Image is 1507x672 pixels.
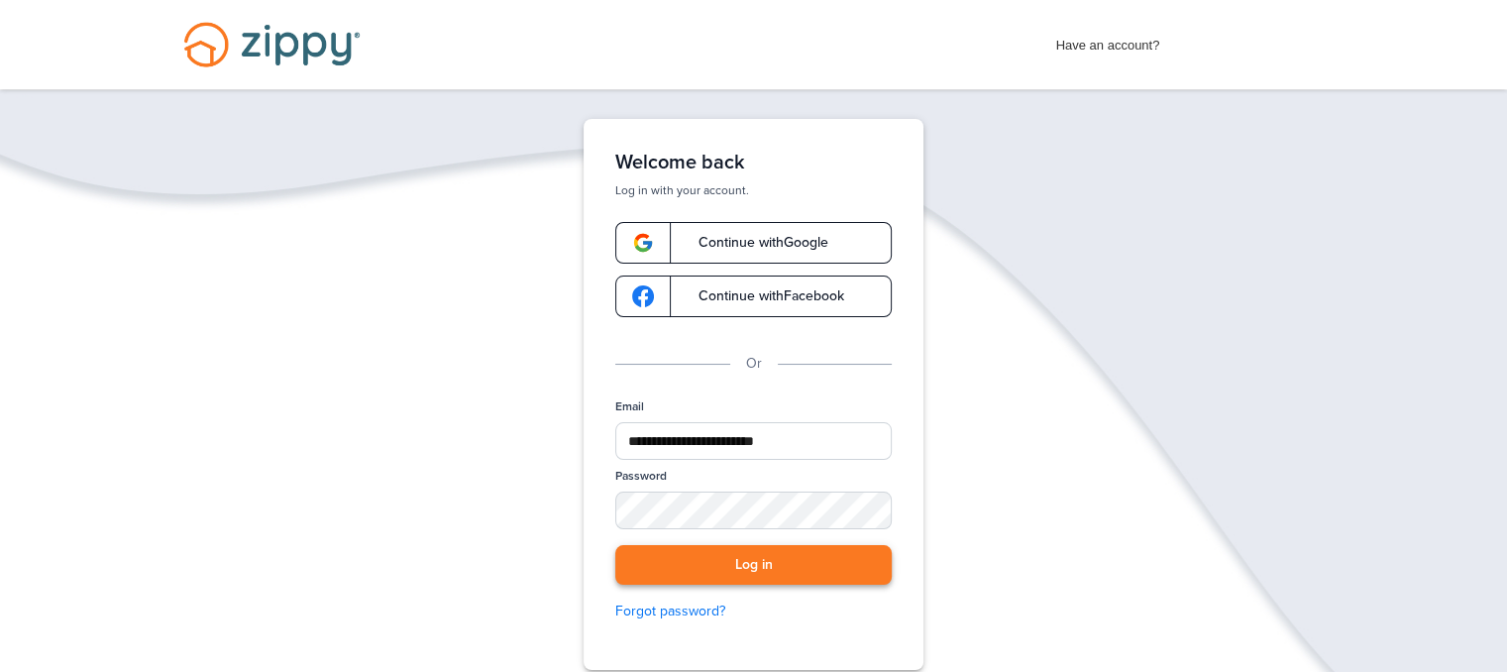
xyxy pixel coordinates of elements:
img: google-logo [632,285,654,307]
span: Continue with Facebook [679,289,844,303]
button: Log in [615,545,892,586]
input: Password [615,492,892,529]
h1: Welcome back [615,151,892,174]
span: Continue with Google [679,236,828,250]
a: Forgot password? [615,601,892,622]
p: Log in with your account. [615,182,892,198]
input: Email [615,422,892,460]
img: google-logo [632,232,654,254]
p: Or [746,353,762,375]
label: Email [615,398,644,415]
label: Password [615,468,667,485]
a: google-logoContinue withGoogle [615,222,892,264]
span: Have an account? [1056,25,1160,56]
a: google-logoContinue withFacebook [615,276,892,317]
